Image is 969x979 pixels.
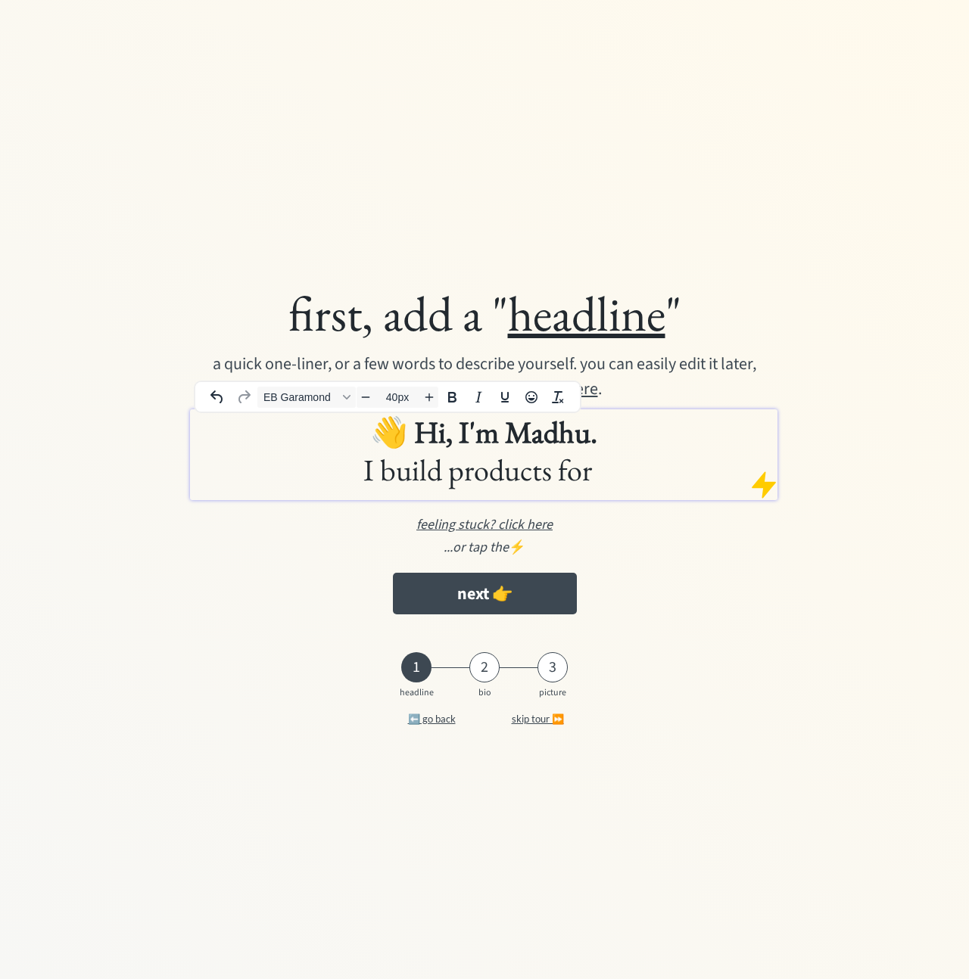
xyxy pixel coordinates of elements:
[124,283,845,344] div: first, add a " "
[519,387,544,408] button: Emojis
[469,658,500,676] div: 2
[382,704,481,734] button: ⬅️ go back
[466,688,503,698] div: bio
[209,352,761,402] div: a quick one-liner, or a few words to describe yourself. you can easily edit it later, or preview ...
[401,658,432,676] div: 1
[488,704,587,734] button: skip tour ⏩
[416,515,553,534] u: feeling stuck? click here
[537,658,568,676] div: 3
[397,688,435,698] div: headline
[204,387,230,408] button: Undo
[124,537,845,558] div: ⚡️
[466,387,491,408] button: Italic
[545,387,571,408] button: Clear formatting
[393,573,577,614] button: next 👉
[508,281,665,345] u: headline
[439,387,465,408] button: Bold
[492,387,518,408] button: Underline
[257,387,356,408] button: Font EB Garamond
[566,377,598,401] u: here
[363,450,604,489] span: I build products for
[263,391,338,403] span: EB Garamond
[444,538,509,557] em: ...or tap the
[357,387,375,408] button: Decrease font size
[231,387,257,408] button: Redo
[370,412,597,452] span: 👋 Hi, I'm Madhu.
[534,688,572,698] div: picture
[420,387,438,408] button: Increase font size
